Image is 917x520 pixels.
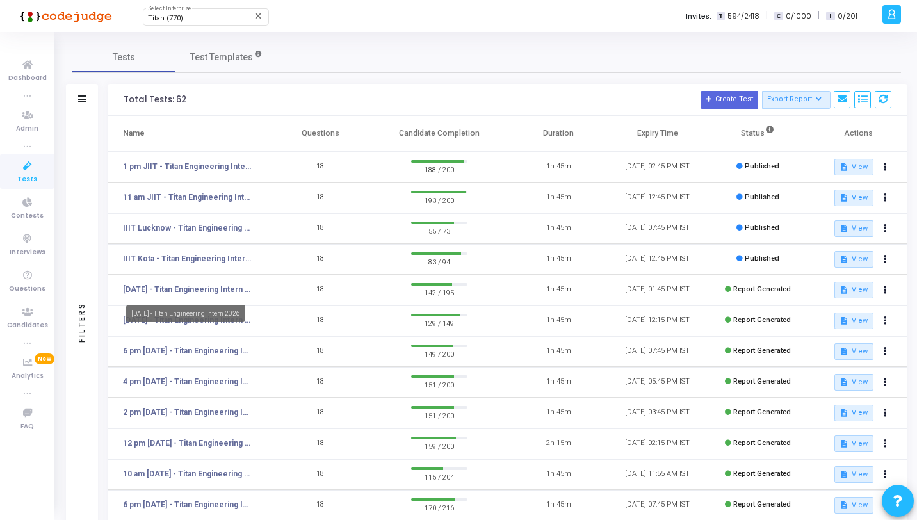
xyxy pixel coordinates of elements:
span: Report Generated [733,408,791,416]
button: Export Report [762,91,831,109]
button: View [834,405,873,421]
td: [DATE] 07:45 PM IST [608,213,707,244]
mat-icon: description [840,316,848,325]
span: 0/201 [838,11,857,22]
th: Name [108,116,271,152]
mat-icon: description [840,163,848,172]
span: 115 / 204 [411,470,468,483]
span: | [766,9,768,22]
mat-icon: description [840,286,848,295]
span: Interviews [10,247,45,258]
span: 151 / 200 [411,378,468,391]
td: 1h 45m [509,213,608,244]
span: 142 / 195 [411,286,468,298]
td: 18 [271,336,370,367]
button: View [834,435,873,452]
th: Expiry Time [608,116,707,152]
span: FAQ [20,421,34,432]
button: View [834,374,873,391]
div: Total Tests: 62 [124,95,186,105]
th: Candidate Completion [369,116,508,152]
mat-icon: description [840,255,848,264]
span: Report Generated [733,316,791,324]
div: Filters [76,252,88,393]
td: [DATE] 12:15 PM IST [608,305,707,336]
button: View [834,282,873,298]
span: Analytics [12,371,44,382]
span: Admin [16,124,38,134]
button: View [834,343,873,360]
td: 1h 45m [509,183,608,213]
td: [DATE] 12:45 PM IST [608,244,707,275]
span: Tests [17,174,37,185]
a: 6 pm [DATE] - Titan Engineering Intern 2026 [123,345,251,357]
img: logo [16,3,112,29]
td: 1h 45m [509,398,608,428]
td: 1h 45m [509,152,608,183]
span: 83 / 94 [411,255,468,268]
td: [DATE] 11:55 AM IST [608,459,707,490]
button: View [834,497,873,514]
div: [DATE] - Titan Engineering Intern 2026 [126,305,245,322]
mat-icon: description [840,193,848,202]
td: 18 [271,459,370,490]
span: 159 / 200 [411,439,468,452]
td: 1h 45m [509,275,608,305]
td: 1h 45m [509,305,608,336]
td: 1h 45m [509,244,608,275]
span: Dashboard [8,73,47,84]
span: Questions [9,284,45,295]
td: [DATE] 12:45 PM IST [608,183,707,213]
mat-icon: description [840,378,848,387]
span: Test Templates [190,51,253,64]
th: Duration [509,116,608,152]
span: I [826,12,834,21]
span: 170 / 216 [411,501,468,514]
td: 18 [271,428,370,459]
mat-icon: description [840,409,848,418]
button: View [834,190,873,206]
a: IIIT Lucknow - Titan Engineering Intern 2026 [123,222,251,234]
span: Published [745,254,779,263]
span: 149 / 200 [411,347,468,360]
td: 18 [271,244,370,275]
span: Candidates [7,320,48,331]
span: Published [745,223,779,232]
td: 18 [271,275,370,305]
td: [DATE] 02:45 PM IST [608,152,707,183]
th: Status [707,116,808,152]
a: 2 pm [DATE] - Titan Engineering Intern 2026 [123,407,251,418]
span: Report Generated [733,439,791,447]
td: 18 [271,183,370,213]
a: 1 pm JIIT - Titan Engineering Intern 2026 [123,161,251,172]
td: [DATE] 05:45 PM IST [608,367,707,398]
mat-icon: description [840,501,848,510]
span: Report Generated [733,377,791,386]
span: 0/1000 [786,11,811,22]
td: 18 [271,152,370,183]
span: Contests [11,211,44,222]
span: 188 / 200 [411,163,468,175]
td: [DATE] 07:45 PM IST [608,336,707,367]
th: Questions [271,116,370,152]
span: New [35,353,54,364]
button: View [834,251,873,268]
span: 151 / 200 [411,409,468,421]
td: 1h 45m [509,367,608,398]
span: Report Generated [733,346,791,355]
a: [DATE] - Titan Engineering Intern 2026 [123,284,251,295]
span: Report Generated [733,500,791,508]
td: 18 [271,213,370,244]
td: 18 [271,398,370,428]
span: Published [745,193,779,201]
a: 6 pm [DATE] - Titan Engineering Intern 2026 [123,499,251,510]
button: View [834,220,873,237]
span: | [818,9,820,22]
span: Report Generated [733,285,791,293]
td: 2h 15m [509,428,608,459]
a: IIIT Kota - Titan Engineering Intern 2026 [123,253,251,264]
span: 55 / 73 [411,224,468,237]
a: 4 pm [DATE] - Titan Engineering Intern 2026 [123,376,251,387]
td: 1h 45m [509,459,608,490]
mat-icon: description [840,224,848,233]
